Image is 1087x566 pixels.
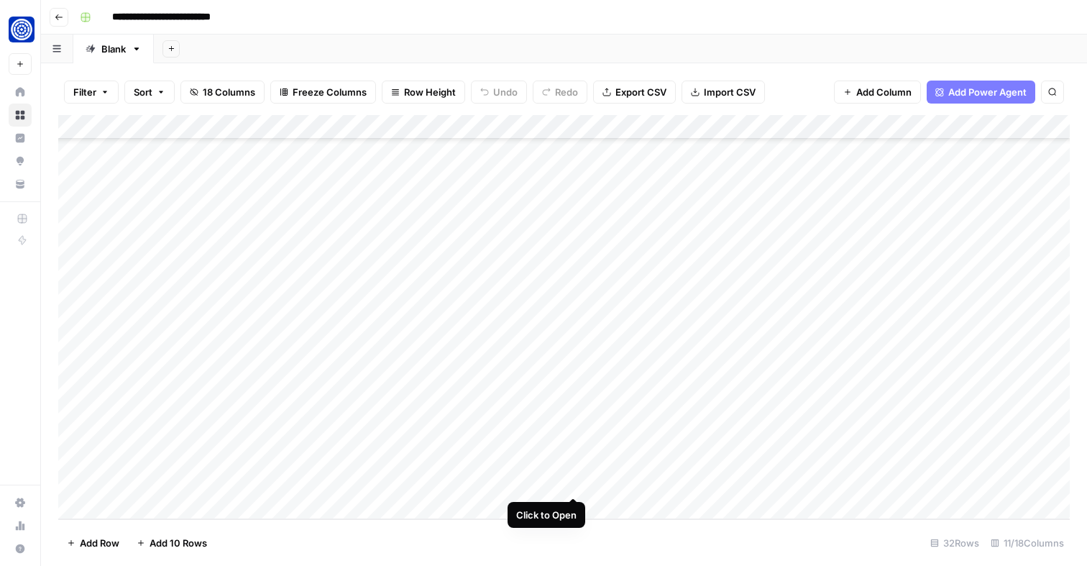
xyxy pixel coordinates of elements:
[948,85,1027,99] span: Add Power Agent
[203,85,255,99] span: 18 Columns
[9,104,32,127] a: Browse
[9,81,32,104] a: Home
[270,81,376,104] button: Freeze Columns
[9,173,32,196] a: Your Data
[150,536,207,550] span: Add 10 Rows
[9,127,32,150] a: Insights
[293,85,367,99] span: Freeze Columns
[134,85,152,99] span: Sort
[73,85,96,99] span: Filter
[64,81,119,104] button: Filter
[9,17,35,42] img: Fundwell Logo
[704,85,756,99] span: Import CSV
[555,85,578,99] span: Redo
[615,85,666,99] span: Export CSV
[533,81,587,104] button: Redo
[382,81,465,104] button: Row Height
[471,81,527,104] button: Undo
[9,491,32,514] a: Settings
[124,81,175,104] button: Sort
[834,81,921,104] button: Add Column
[593,81,676,104] button: Export CSV
[128,531,216,554] button: Add 10 Rows
[9,514,32,537] a: Usage
[9,12,32,47] button: Workspace: Fundwell
[516,508,577,522] div: Click to Open
[856,85,912,99] span: Add Column
[493,85,518,99] span: Undo
[404,85,456,99] span: Row Height
[9,537,32,560] button: Help + Support
[682,81,765,104] button: Import CSV
[985,531,1070,554] div: 11/18 Columns
[80,536,119,550] span: Add Row
[73,35,154,63] a: Blank
[9,150,32,173] a: Opportunities
[925,531,985,554] div: 32 Rows
[180,81,265,104] button: 18 Columns
[927,81,1035,104] button: Add Power Agent
[58,531,128,554] button: Add Row
[101,42,126,56] div: Blank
